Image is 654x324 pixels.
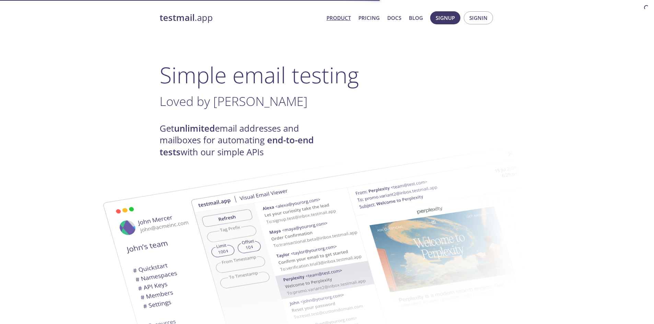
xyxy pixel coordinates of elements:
[409,13,423,22] a: Blog
[430,11,460,24] button: Signup
[174,122,215,134] strong: unlimited
[160,12,195,24] strong: testmail
[160,62,495,88] h1: Simple email testing
[469,13,487,22] span: Signin
[160,93,308,110] span: Loved by [PERSON_NAME]
[358,13,380,22] a: Pricing
[464,11,493,24] button: Signin
[160,123,327,158] h4: Get email addresses and mailboxes for automating with our simple APIs
[160,134,314,158] strong: end-to-end tests
[160,12,321,24] a: testmail.app
[326,13,351,22] a: Product
[387,13,401,22] a: Docs
[436,13,455,22] span: Signup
